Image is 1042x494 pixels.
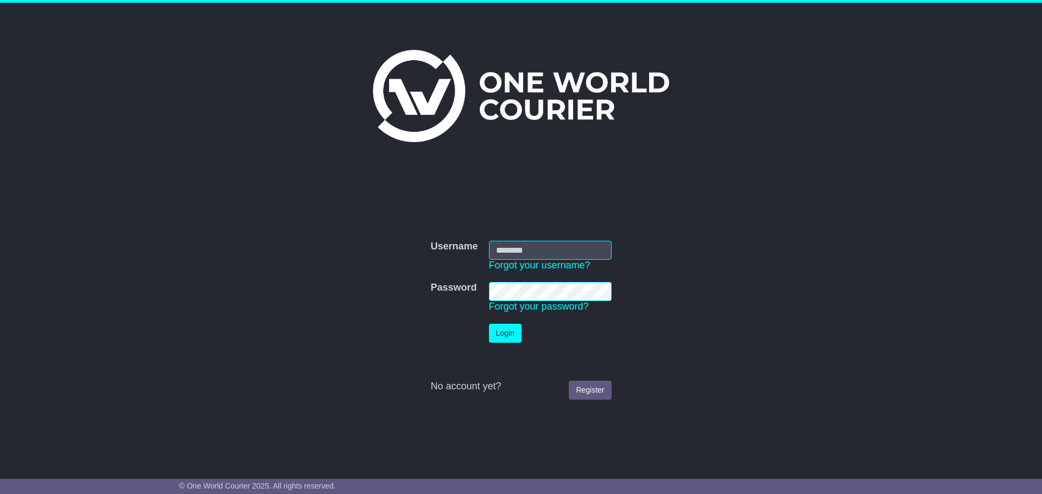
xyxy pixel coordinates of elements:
img: One World [373,50,669,142]
a: Forgot your password? [489,301,589,312]
div: No account yet? [430,381,611,393]
label: Password [430,282,476,294]
button: Login [489,324,522,343]
a: Register [569,381,611,400]
a: Forgot your username? [489,260,590,271]
label: Username [430,241,478,253]
span: © One World Courier 2025. All rights reserved. [179,482,336,490]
